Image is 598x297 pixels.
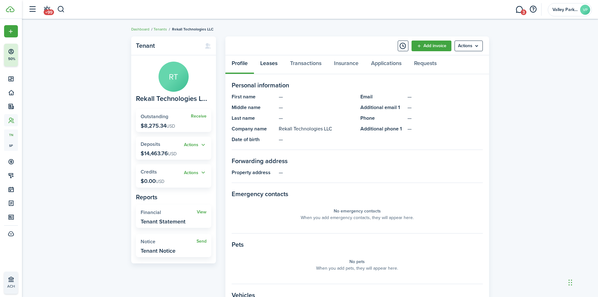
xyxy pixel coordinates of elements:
[141,210,197,215] widget-stats-title: Financial
[232,80,483,90] panel-main-section-title: Personal information
[232,114,276,122] panel-main-title: Last name
[131,26,149,32] a: Dashboard
[232,156,483,166] panel-main-section-title: Forwarding address
[168,151,177,157] span: USD
[4,25,18,37] button: Open menu
[141,140,160,148] span: Deposits
[334,208,381,214] panel-main-placeholder-title: No emergency contacts
[279,125,354,133] panel-main-description: Rekall Technologies LLC
[301,214,414,221] panel-main-placeholder-description: When you add emergency contacts, they will appear here.
[184,141,207,149] button: Open menu
[197,210,207,215] a: View
[328,55,365,74] a: Insurance
[141,218,186,225] widget-stats-description: Tenant Statement
[44,9,54,15] span: +99
[159,62,189,92] avatar-text: RT
[232,104,276,111] panel-main-title: Middle name
[568,273,572,292] div: Drag
[232,189,483,199] panel-main-section-title: Emergency contacts
[360,93,404,101] panel-main-title: Email
[398,41,408,51] button: Timeline
[360,125,404,133] panel-main-title: Additional phone 1
[57,4,65,15] button: Search
[141,113,168,120] span: Outstanding
[136,42,198,49] panel-main-title: Tenant
[513,2,525,18] a: Messaging
[360,114,404,122] panel-main-title: Phone
[26,3,38,15] button: Open sidebar
[154,26,167,32] a: Tenants
[141,178,164,184] p: $0.00
[493,229,598,297] iframe: Chat Widget
[141,123,175,129] p: $8,275.34
[4,272,18,294] a: ACH
[232,93,276,101] panel-main-title: First name
[521,9,526,15] span: 3
[184,169,207,176] button: Open menu
[316,265,398,272] panel-main-placeholder-description: When you add pets, they will appear here.
[279,104,354,111] panel-main-description: —
[136,192,211,202] panel-main-subtitle: Reports
[232,136,276,143] panel-main-title: Date of birth
[156,178,164,185] span: USD
[172,26,213,32] span: Rekall Technologies LLC
[349,258,365,265] panel-main-placeholder-title: No pets
[141,248,175,254] widget-stats-description: Tenant Notice
[279,169,483,176] panel-main-description: —
[254,55,284,74] a: Leases
[360,104,404,111] panel-main-title: Additional email 1
[408,55,443,74] a: Requests
[4,44,56,66] button: 50%
[232,169,276,176] panel-main-title: Property address
[7,283,44,289] p: ACH
[166,123,175,129] span: USD
[279,136,354,143] panel-main-description: —
[6,6,14,12] img: TenantCloud
[365,55,408,74] a: Applications
[141,168,157,175] span: Credits
[580,5,590,15] avatar-text: VP
[4,140,18,151] a: sp
[184,169,207,176] button: Actions
[455,41,483,51] button: Open menu
[197,239,207,244] a: Send
[191,114,207,119] a: Receive
[141,150,177,157] p: $14,463.76
[279,114,354,122] panel-main-description: —
[232,240,483,249] panel-main-section-title: Pets
[8,56,16,62] p: 50%
[528,4,538,15] button: Open resource center
[284,55,328,74] a: Transactions
[455,41,483,51] menu-btn: Actions
[136,95,208,103] span: Rekall Technologies LLC
[141,239,197,245] widget-stats-title: Notice
[184,141,207,149] button: Actions
[279,93,354,101] panel-main-description: —
[552,8,578,12] span: Valley Park Properties
[232,125,276,133] panel-main-title: Company name
[4,129,18,140] a: tn
[412,41,451,51] a: Add invoice
[41,2,53,18] a: Notifications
